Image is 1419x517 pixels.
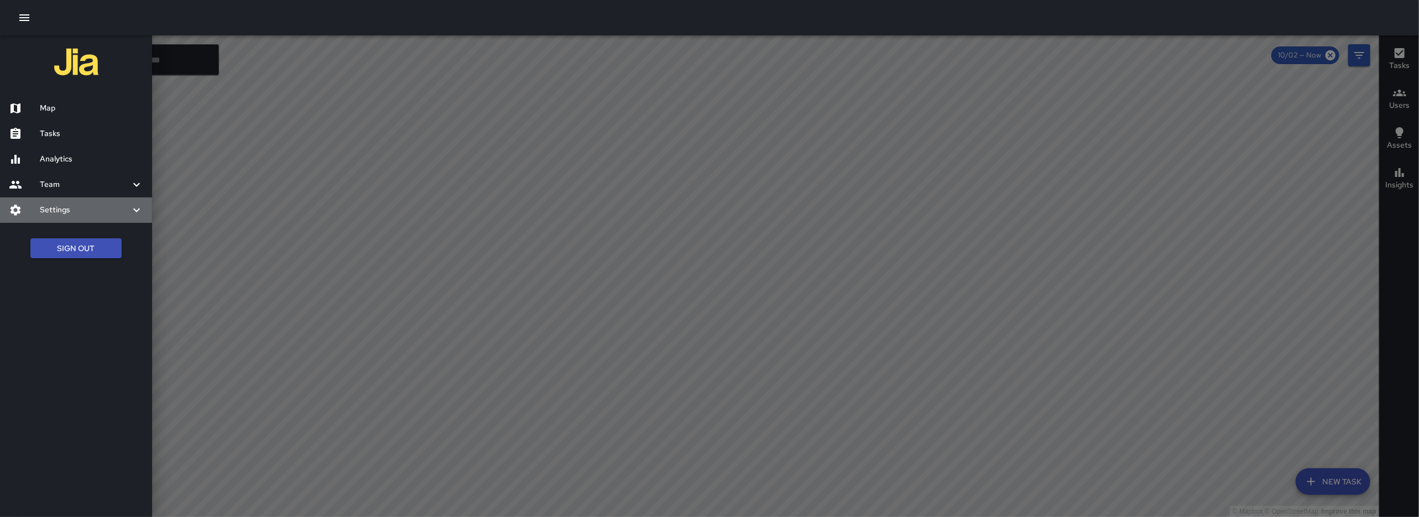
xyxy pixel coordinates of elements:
button: Sign Out [30,238,122,259]
img: jia-logo [54,40,98,84]
h6: Tasks [40,128,143,140]
h6: Map [40,102,143,114]
h6: Analytics [40,153,143,165]
h6: Team [40,179,130,191]
h6: Settings [40,204,130,216]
